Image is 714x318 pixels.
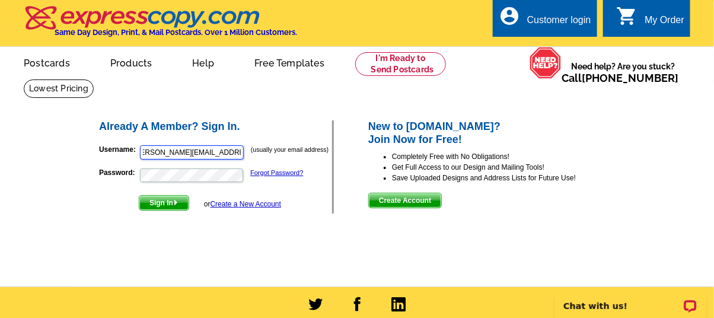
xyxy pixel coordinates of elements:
a: Postcards [5,48,89,76]
a: Products [91,48,171,76]
a: Same Day Design, Print, & Mail Postcards. Over 1 Million Customers. [24,14,297,37]
a: Create a New Account [211,200,281,208]
small: (usually your email address) [251,146,329,153]
h4: Same Day Design, Print, & Mail Postcards. Over 1 Million Customers. [55,28,297,37]
h2: New to [DOMAIN_NAME]? Join Now for Free! [368,120,617,146]
li: Save Uploaded Designs and Address Lists for Future Use! [392,173,617,183]
img: help [530,47,562,78]
span: Call [562,72,678,84]
a: account_circle Customer login [499,13,591,28]
label: Username: [99,144,139,155]
img: button-next-arrow-white.png [173,200,179,205]
iframe: LiveChat chat widget [547,281,714,318]
button: Sign In [139,195,189,211]
span: Create Account [369,193,441,208]
li: Get Full Access to our Design and Mailing Tools! [392,162,617,173]
li: Completely Free with No Obligations! [392,151,617,162]
a: shopping_cart My Order [616,13,684,28]
a: [PHONE_NUMBER] [582,72,678,84]
span: Sign In [139,196,189,210]
a: Free Templates [235,48,343,76]
i: shopping_cart [616,5,638,27]
a: Help [173,48,233,76]
span: Need help? Are you stuck? [562,61,684,84]
a: Forgot Password? [250,169,303,176]
div: Customer login [527,15,591,31]
i: account_circle [499,5,520,27]
h2: Already A Member? Sign In. [99,120,332,133]
label: Password: [99,167,139,178]
button: Create Account [368,193,442,208]
div: My Order [645,15,684,31]
div: or [204,199,281,209]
